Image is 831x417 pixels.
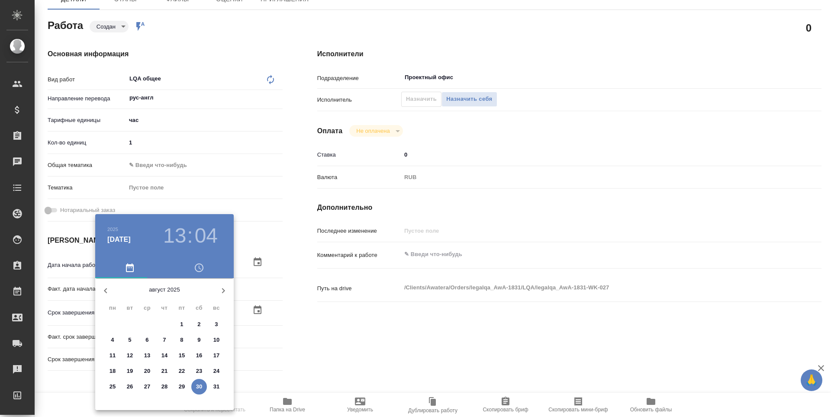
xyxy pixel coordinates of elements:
button: 19 [122,363,138,379]
p: 28 [161,382,168,391]
p: 11 [110,351,116,360]
p: 19 [127,367,133,375]
button: 5 [122,332,138,348]
p: 3 [215,320,218,329]
button: 14 [157,348,172,363]
p: 27 [144,382,151,391]
p: 29 [179,382,185,391]
button: 25 [105,379,120,395]
button: 2 [191,317,207,332]
span: чт [157,304,172,312]
button: 26 [122,379,138,395]
p: 14 [161,351,168,360]
button: 15 [174,348,190,363]
p: 23 [196,367,203,375]
span: пн [105,304,120,312]
button: 13 [139,348,155,363]
button: 23 [191,363,207,379]
button: 18 [105,363,120,379]
span: ср [139,304,155,312]
button: [DATE] [107,234,131,245]
p: 12 [127,351,133,360]
p: 2 [197,320,200,329]
button: 29 [174,379,190,395]
p: 22 [179,367,185,375]
p: 6 [145,336,148,344]
p: 7 [163,336,166,344]
button: 2025 [107,227,118,232]
button: 12 [122,348,138,363]
button: 21 [157,363,172,379]
span: пт [174,304,190,312]
button: 04 [195,224,218,248]
p: 16 [196,351,203,360]
button: 3 [209,317,224,332]
button: 6 [139,332,155,348]
button: 22 [174,363,190,379]
button: 13 [163,224,186,248]
button: 4 [105,332,120,348]
p: 4 [111,336,114,344]
button: 28 [157,379,172,395]
button: 11 [105,348,120,363]
button: 9 [191,332,207,348]
button: 8 [174,332,190,348]
button: 30 [191,379,207,395]
p: 20 [144,367,151,375]
p: 13 [144,351,151,360]
p: 21 [161,367,168,375]
p: 8 [180,336,183,344]
p: 1 [180,320,183,329]
span: вт [122,304,138,312]
h3: : [187,224,193,248]
button: 7 [157,332,172,348]
button: 31 [209,379,224,395]
button: 17 [209,348,224,363]
p: 26 [127,382,133,391]
button: 20 [139,363,155,379]
p: 30 [196,382,203,391]
p: 10 [213,336,220,344]
p: 18 [110,367,116,375]
button: 10 [209,332,224,348]
button: 16 [191,348,207,363]
button: 24 [209,363,224,379]
p: 24 [213,367,220,375]
span: сб [191,304,207,312]
p: 17 [213,351,220,360]
p: 25 [110,382,116,391]
p: 31 [213,382,220,391]
p: 15 [179,351,185,360]
button: 1 [174,317,190,332]
button: 27 [139,379,155,395]
span: вс [209,304,224,312]
p: 5 [128,336,131,344]
p: август 2025 [116,285,213,294]
p: 9 [197,336,200,344]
